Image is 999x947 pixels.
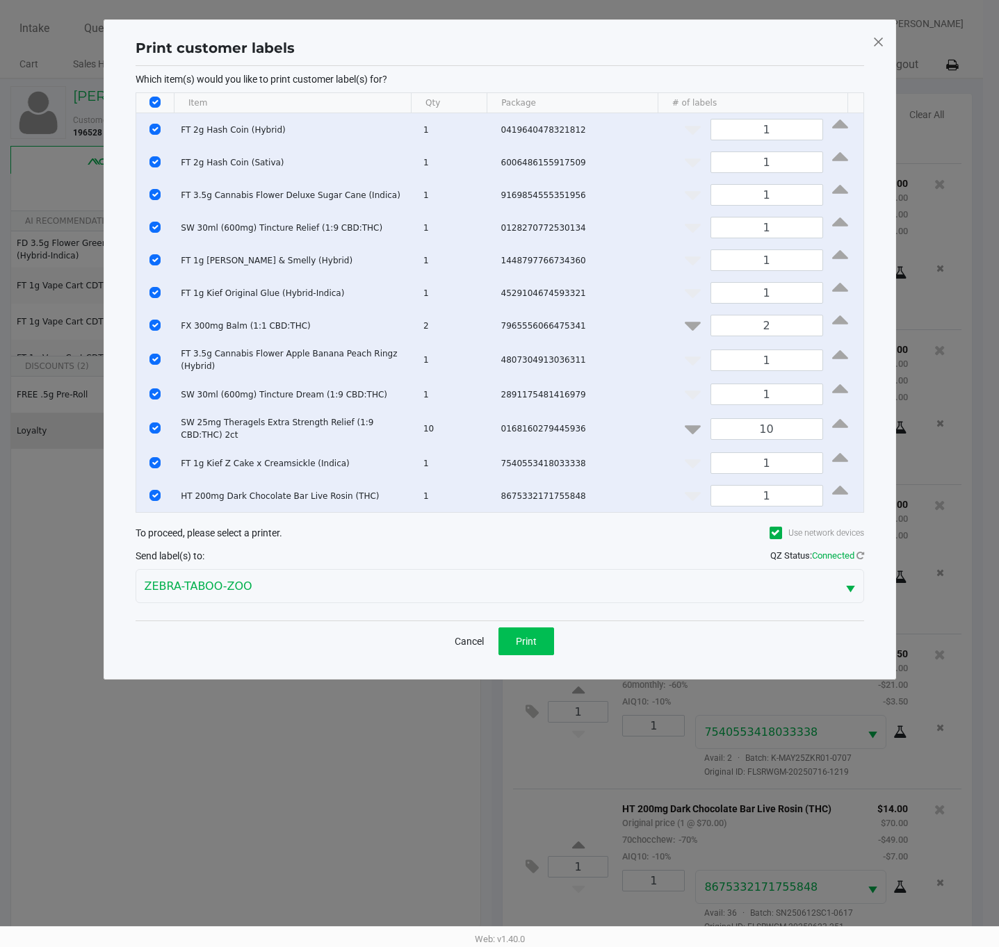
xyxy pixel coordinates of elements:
td: FT 1g Kief Original Glue (Hybrid-Indica) [174,277,417,309]
td: 8675332171755848 [495,479,669,512]
span: To proceed, please select a printer. [136,527,282,538]
input: Select Row [149,388,161,400]
td: 4529104674593321 [495,277,669,309]
button: Print [498,627,554,655]
h1: Print customer labels [136,38,295,58]
td: 1448797766734360 [495,244,669,277]
button: Cancel [446,627,493,655]
input: Select Row [149,189,161,200]
td: FT 2g Hash Coin (Sativa) [174,146,417,179]
span: Connected [812,550,854,561]
td: 1 [417,378,495,411]
td: FT 1g [PERSON_NAME] & Smelly (Hybrid) [174,244,417,277]
td: 0168160279445936 [495,411,669,447]
input: Select Row [149,287,161,298]
button: Select [837,570,863,602]
span: Web: v1.40.0 [475,934,525,944]
input: Select Row [149,354,161,365]
div: Data table [136,93,863,512]
td: 6006486155917509 [495,146,669,179]
td: SW 25mg Theragels Extra Strength Relief (1:9 CBD:THC) 2ct [174,411,417,447]
td: 2 [417,309,495,342]
th: Qty [411,93,487,113]
th: # of labels [658,93,847,113]
td: SW 30ml (600mg) Tincture Dream (1:9 CBD:THC) [174,378,417,411]
input: Select Row [149,222,161,233]
td: FT 3.5g Cannabis Flower Deluxe Sugar Cane (Indica) [174,179,417,211]
input: Select Row [149,254,161,265]
td: 1 [417,277,495,309]
th: Item [174,93,411,113]
input: Select Row [149,320,161,331]
td: FT 3.5g Cannabis Flower Apple Banana Peach Ringz (Hybrid) [174,342,417,378]
td: 1 [417,447,495,479]
td: 10 [417,411,495,447]
td: FT 1g Kief Z Cake x Creamsickle (Indica) [174,447,417,479]
th: Package [487,93,658,113]
td: 1 [417,211,495,244]
span: ZEBRA-TABOO-ZOO [145,578,829,595]
input: Select All Rows [149,97,161,108]
td: 7540553418033338 [495,447,669,479]
input: Select Row [149,422,161,434]
input: Select Row [149,124,161,135]
td: FX 300mg Balm (1:1 CBD:THC) [174,309,417,342]
td: 7965556066475341 [495,309,669,342]
input: Select Row [149,156,161,167]
input: Select Row [149,490,161,501]
td: 1 [417,244,495,277]
span: QZ Status: [770,550,864,561]
td: 1 [417,146,495,179]
td: 1 [417,179,495,211]
td: FT 2g Hash Coin (Hybrid) [174,113,417,146]
span: Send label(s) to: [136,550,204,561]
td: SW 30ml (600mg) Tincture Relief (1:9 CBD:THC) [174,211,417,244]
td: 0128270772530134 [495,211,669,244]
span: Print [516,636,537,647]
td: 0419640478321812 [495,113,669,146]
label: Use network devices [770,527,864,539]
td: 1 [417,479,495,512]
input: Select Row [149,457,161,468]
td: 1 [417,113,495,146]
td: HT 200mg Dark Chocolate Bar Live Rosin (THC) [174,479,417,512]
td: 4807304913036311 [495,342,669,378]
p: Which item(s) would you like to print customer label(s) for? [136,73,864,85]
td: 9169854555351956 [495,179,669,211]
td: 1 [417,342,495,378]
td: 2891175481416979 [495,378,669,411]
